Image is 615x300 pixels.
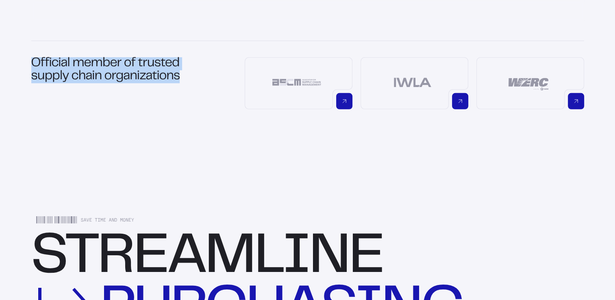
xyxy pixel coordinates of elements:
[361,57,468,109] a: Visit International Warehouse Logistics Association
[245,57,352,109] a: Visit Association for Supply Chain Management
[476,57,584,109] a: Visit Warehousing Education and Research Council
[382,70,443,95] img: International Warehouse Logistics Association
[31,216,576,224] div: Save Time and Money
[498,70,559,95] img: Warehousing Education and Research Council
[266,70,328,95] img: Association for Supply Chain Management
[31,57,191,109] h1: Official member of trusted supply chain organizations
